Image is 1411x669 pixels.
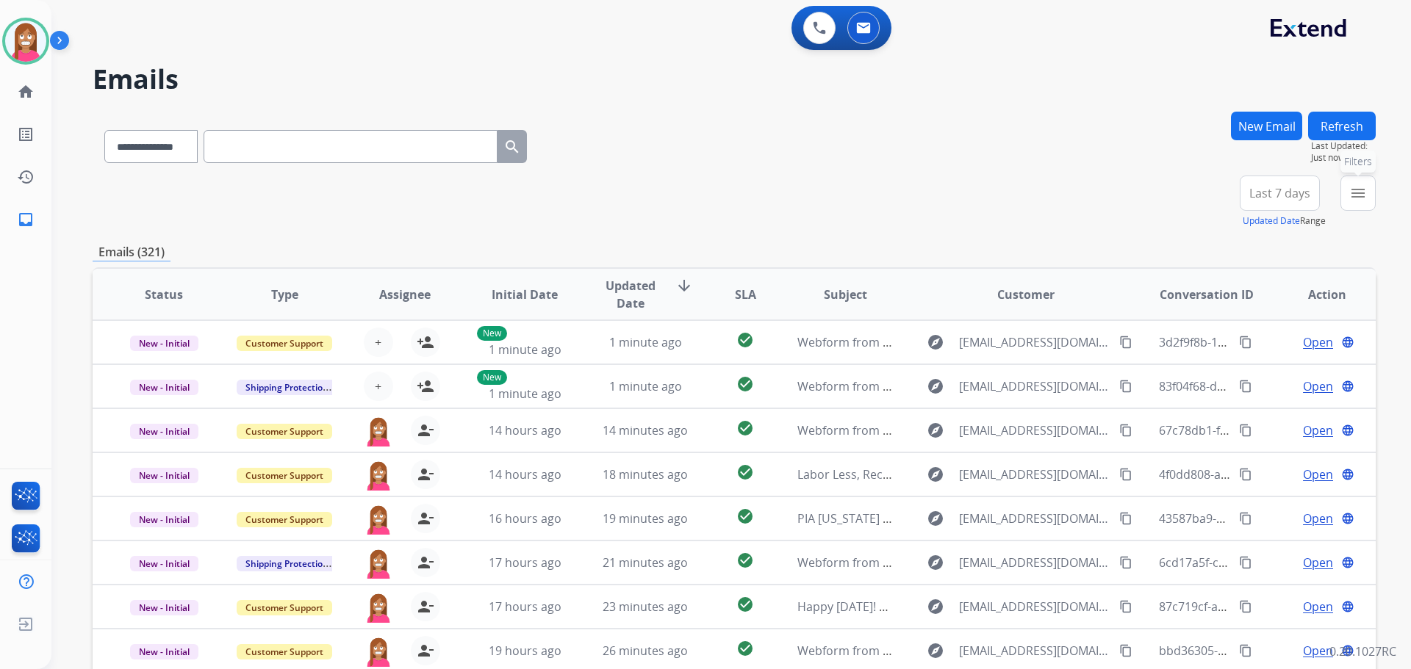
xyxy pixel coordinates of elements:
[364,416,393,446] img: agent-avatar
[959,466,1110,483] span: [EMAIL_ADDRESS][DOMAIN_NAME]
[1303,333,1333,351] span: Open
[1303,554,1333,571] span: Open
[1159,510,1385,527] span: 43587ba9-61d7-44e2-a72e-a5ac242c5307
[364,636,393,667] img: agent-avatar
[797,378,1130,394] span: Webform from [EMAIL_ADDRESS][DOMAIN_NAME] on [DATE]
[130,512,198,527] span: New - Initial
[1303,642,1333,659] span: Open
[927,510,944,527] mat-icon: explore
[1340,176,1376,211] button: Filters
[489,422,561,438] span: 14 hours ago
[736,463,754,481] mat-icon: check_circle
[17,126,35,143] mat-icon: list_alt
[797,334,1130,350] span: Webform from [EMAIL_ADDRESS][DOMAIN_NAME] on [DATE]
[959,333,1110,351] span: [EMAIL_ADDRESS][DOMAIN_NAME]
[1311,152,1376,164] span: Just now
[797,510,968,527] span: PIA [US_STATE] Weekly Insights
[1159,378,1379,394] span: 83f04f68-dd17-4420-82e3-dc5f2d2d8a3c
[797,643,1130,659] span: Webform from [EMAIL_ADDRESS][DOMAIN_NAME] on [DATE]
[1159,334,1374,350] span: 3d2f9f8b-17c9-4743-9bc2-6bc0ef0662f9
[1119,512,1132,525] mat-icon: content_copy
[1341,424,1354,437] mat-icon: language
[959,642,1110,659] span: [EMAIL_ADDRESS][DOMAIN_NAME]
[1159,466,1381,482] span: 4f0dd808-a042-4fa5-89ca-a967ed602a5e
[1119,468,1132,481] mat-icon: content_copy
[797,599,894,615] span: Happy [DATE]! 💼
[130,380,198,395] span: New - Initial
[1119,336,1132,349] mat-icon: content_copy
[489,386,561,402] span: 1 minute ago
[237,336,332,351] span: Customer Support
[237,424,332,439] span: Customer Support
[364,504,393,535] img: agent-avatar
[417,642,434,659] mat-icon: person_remove
[1239,380,1252,393] mat-icon: content_copy
[375,333,381,351] span: +
[1159,599,1385,615] span: 87c719cf-a674-41a5-bdbd-4dba5a10e167
[603,643,688,659] span: 26 minutes ago
[603,554,688,571] span: 21 minutes ago
[237,380,337,395] span: Shipping Protection
[489,341,561,358] span: 1 minute ago
[492,286,558,303] span: Initial Date
[1119,600,1132,613] mat-icon: content_copy
[736,596,754,613] mat-icon: check_circle
[17,83,35,101] mat-icon: home
[997,286,1055,303] span: Customer
[489,643,561,659] span: 19 hours ago
[1239,336,1252,349] mat-icon: content_copy
[237,556,337,571] span: Shipping Protection
[736,552,754,569] mat-icon: check_circle
[603,599,688,615] span: 23 minutes ago
[489,599,561,615] span: 17 hours ago
[489,466,561,482] span: 14 hours ago
[237,644,332,659] span: Customer Support
[959,598,1110,615] span: [EMAIL_ADDRESS][DOMAIN_NAME]
[1341,336,1354,349] mat-icon: language
[489,554,561,571] span: 17 hours ago
[1119,644,1132,657] mat-icon: content_copy
[675,277,693,294] mat-icon: arrow_downward
[597,277,664,312] span: Updated Date
[1303,422,1333,439] span: Open
[1344,154,1372,169] span: Filters
[237,512,332,527] span: Customer Support
[417,598,434,615] mat-icon: person_remove
[1341,468,1354,481] mat-icon: language
[237,468,332,483] span: Customer Support
[130,644,198,659] span: New - Initial
[364,592,393,623] img: agent-avatar
[489,510,561,527] span: 16 hours ago
[1329,643,1396,660] p: 0.20.1027RC
[417,466,434,483] mat-icon: person_remove
[145,286,183,303] span: Status
[736,331,754,349] mat-icon: check_circle
[736,640,754,657] mat-icon: check_circle
[736,375,754,393] mat-icon: check_circle
[1239,600,1252,613] mat-icon: content_copy
[364,372,393,401] button: +
[130,468,198,483] span: New - Initial
[364,328,393,357] button: +
[1341,556,1354,569] mat-icon: language
[609,334,682,350] span: 1 minute ago
[736,507,754,525] mat-icon: check_circle
[959,377,1110,395] span: [EMAIL_ADDRESS][DOMAIN_NAME]
[130,424,198,439] span: New - Initial
[417,422,434,439] mat-icon: person_remove
[5,21,46,62] img: avatar
[797,422,1130,438] span: Webform from [EMAIL_ADDRESS][DOMAIN_NAME] on [DATE]
[417,510,434,527] mat-icon: person_remove
[927,466,944,483] mat-icon: explore
[477,370,507,385] p: New
[417,333,434,351] mat-icon: person_add
[93,243,170,261] p: Emails (321)
[271,286,298,303] span: Type
[959,554,1110,571] span: [EMAIL_ADDRESS][DOMAIN_NAME]
[1119,380,1132,393] mat-icon: content_copy
[797,466,1109,482] span: Labor Less, Recline More—All-in-One Comfort Bundle 🌙
[927,377,944,395] mat-icon: explore
[17,211,35,228] mat-icon: inbox
[1311,140,1376,152] span: Last Updated:
[1159,422,1381,438] span: 67c78db1-f769-47b7-b46e-1a2f3146ec45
